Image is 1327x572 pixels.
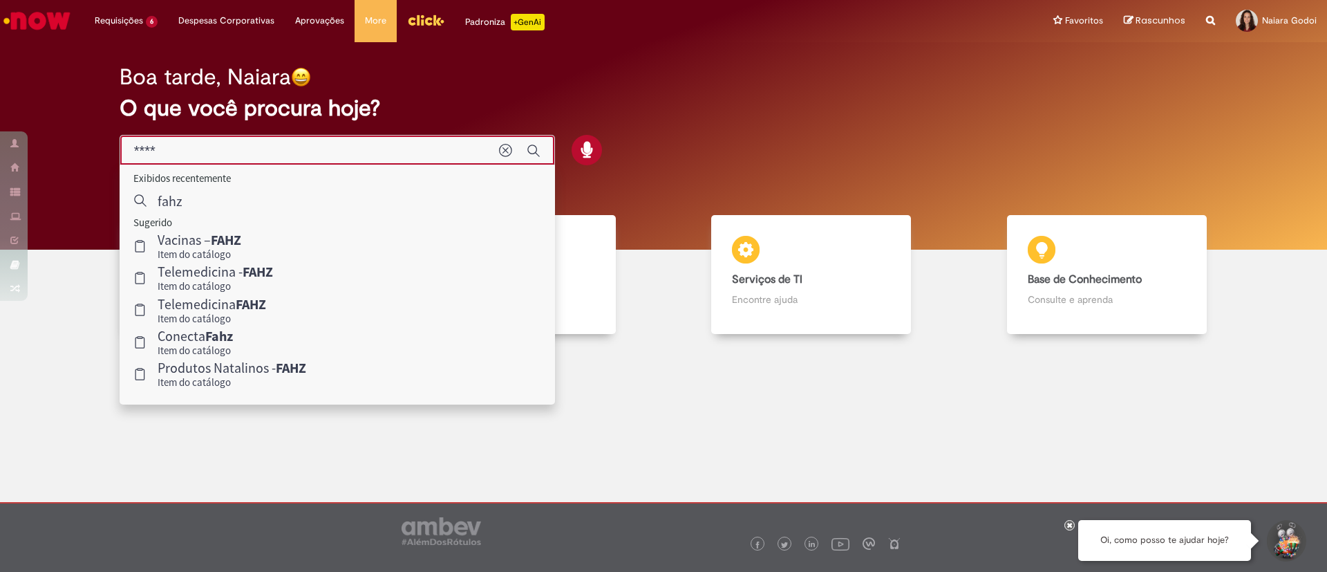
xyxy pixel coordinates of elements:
p: +GenAi [511,14,545,30]
span: Rascunhos [1136,14,1185,27]
img: logo_footer_workplace.png [863,537,875,550]
span: Requisições [95,14,143,28]
a: Base de Conhecimento Consulte e aprenda [959,215,1255,335]
img: happy-face.png [291,67,311,87]
a: Rascunhos [1124,15,1185,28]
h2: O que você procura hoje? [120,96,1208,120]
img: logo_footer_youtube.png [831,535,849,553]
img: logo_footer_naosei.png [888,537,901,550]
span: Favoritos [1065,14,1103,28]
span: 6 [146,16,158,28]
img: ServiceNow [1,7,73,35]
span: More [365,14,386,28]
p: Consulte e aprenda [1028,293,1186,306]
img: logo_footer_twitter.png [781,542,788,548]
b: Base de Conhecimento [1028,273,1142,286]
a: Serviços de TI Encontre ajuda [663,215,959,335]
button: Iniciar Conversa de Suporte [1265,520,1306,562]
span: Naiara Godoi [1262,15,1317,26]
h2: Boa tarde, Naiara [120,65,291,89]
p: Encontre ajuda [732,293,890,306]
a: Tirar dúvidas Tirar dúvidas com Lupi Assist e Gen Ai [73,215,368,335]
img: logo_footer_facebook.png [754,542,761,548]
div: Oi, como posso te ajudar hoje? [1078,520,1251,561]
b: Serviços de TI [732,273,802,286]
img: logo_footer_linkedin.png [809,541,816,549]
img: click_logo_yellow_360x200.png [407,10,444,30]
span: Aprovações [295,14,344,28]
img: logo_footer_ambev_rotulo_gray.png [402,517,481,545]
div: Padroniza [465,14,545,30]
span: Despesas Corporativas [178,14,274,28]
